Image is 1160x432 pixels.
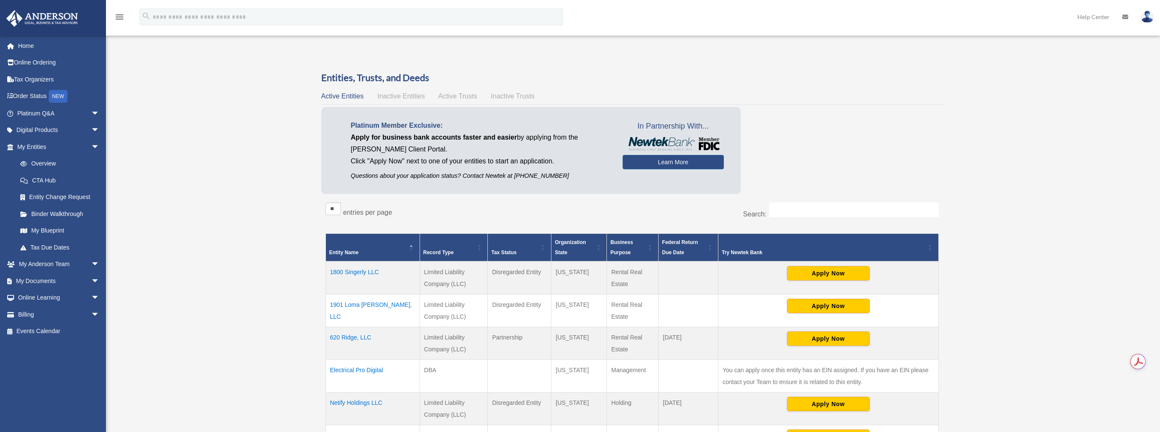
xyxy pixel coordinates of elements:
a: Home [6,37,112,54]
i: menu [114,12,125,22]
a: Binder Walkthrough [12,205,108,222]
span: arrow_drop_down [91,272,108,290]
span: arrow_drop_down [91,122,108,139]
div: NEW [49,90,67,103]
p: Platinum Member Exclusive: [351,120,610,132]
td: [US_STATE] [551,393,607,425]
i: search [142,11,151,21]
td: Holding [607,393,659,425]
th: Federal Return Due Date: Activate to sort [659,234,718,262]
span: arrow_drop_down [91,105,108,122]
td: Limited Liability Company (LLC) [420,295,488,327]
button: Apply Now [787,266,870,281]
td: Partnership [488,327,551,360]
button: Apply Now [787,331,870,346]
img: NewtekBankLogoSM.png [627,137,720,151]
td: Disregarded Entity [488,393,551,425]
td: Limited Liability Company (LLC) [420,261,488,295]
span: Record Type [423,250,454,255]
span: arrow_drop_down [91,138,108,156]
th: Record Type: Activate to sort [420,234,488,262]
span: Apply for business bank accounts faster and easier [351,134,517,141]
p: by applying from the [PERSON_NAME] Client Portal. [351,132,610,155]
td: Management [607,360,659,393]
td: You can apply once this entity has an EIN assigned. If you have an EIN please contact your Team t... [718,360,938,393]
td: [US_STATE] [551,327,607,360]
span: Entity Name [329,250,359,255]
th: Tax Status: Activate to sort [488,234,551,262]
a: My Documentsarrow_drop_down [6,272,112,289]
span: Federal Return Due Date [662,239,698,255]
span: Active Trusts [438,93,477,100]
td: Rental Real Estate [607,261,659,295]
span: Tax Status [491,250,517,255]
a: Entity Change Request [12,189,108,206]
span: arrow_drop_down [91,306,108,323]
td: Electrical Pro Digital [325,360,420,393]
td: 1901 Loma [PERSON_NAME], LLC [325,295,420,327]
p: Questions about your application status? Contact Newtek at [PHONE_NUMBER] [351,171,610,181]
img: User Pic [1141,11,1154,23]
td: [DATE] [659,393,718,425]
td: DBA [420,360,488,393]
a: Online Learningarrow_drop_down [6,289,112,306]
a: My Entitiesarrow_drop_down [6,138,108,155]
a: My Blueprint [12,222,108,239]
a: Billingarrow_drop_down [6,306,112,323]
a: Online Ordering [6,54,112,71]
td: Rental Real Estate [607,295,659,327]
td: Limited Liability Company (LLC) [420,327,488,360]
a: My Anderson Teamarrow_drop_down [6,256,112,273]
td: Netify Holdings LLC [325,393,420,425]
a: Learn More [623,155,724,169]
span: arrow_drop_down [91,289,108,307]
a: menu [114,15,125,22]
label: entries per page [343,209,392,216]
a: Overview [12,155,104,172]
th: Business Purpose: Activate to sort [607,234,659,262]
td: 1800 Singerly LLC [325,261,420,295]
th: Entity Name: Activate to invert sorting [325,234,420,262]
td: [US_STATE] [551,261,607,295]
img: Anderson Advisors Platinum Portal [4,10,81,27]
td: Rental Real Estate [607,327,659,360]
div: Try Newtek Bank [722,247,926,258]
span: Active Entities [321,93,364,100]
a: Tax Organizers [6,71,112,88]
a: Order StatusNEW [6,88,112,105]
a: CTA Hub [12,172,108,189]
td: Disregarded Entity [488,261,551,295]
button: Apply Now [787,299,870,313]
button: Apply Now [787,397,870,411]
span: In Partnership With... [623,120,724,133]
td: [US_STATE] [551,360,607,393]
span: Inactive Trusts [491,93,534,100]
td: Disregarded Entity [488,295,551,327]
a: Tax Due Dates [12,239,108,256]
span: arrow_drop_down [91,256,108,273]
span: Business Purpose [610,239,633,255]
a: Platinum Q&Aarrow_drop_down [6,105,112,122]
span: Inactive Entities [377,93,425,100]
td: Limited Liability Company (LLC) [420,393,488,425]
a: Digital Productsarrow_drop_down [6,122,112,139]
p: Click "Apply Now" next to one of your entities to start an application. [351,155,610,167]
td: [US_STATE] [551,295,607,327]
th: Organization State: Activate to sort [551,234,607,262]
td: [DATE] [659,327,718,360]
td: 620 Ridge, LLC [325,327,420,360]
th: Try Newtek Bank : Activate to sort [718,234,938,262]
a: Events Calendar [6,323,112,340]
span: Organization State [555,239,586,255]
label: Search: [743,210,766,218]
h3: Entities, Trusts, and Deeds [321,71,943,84]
